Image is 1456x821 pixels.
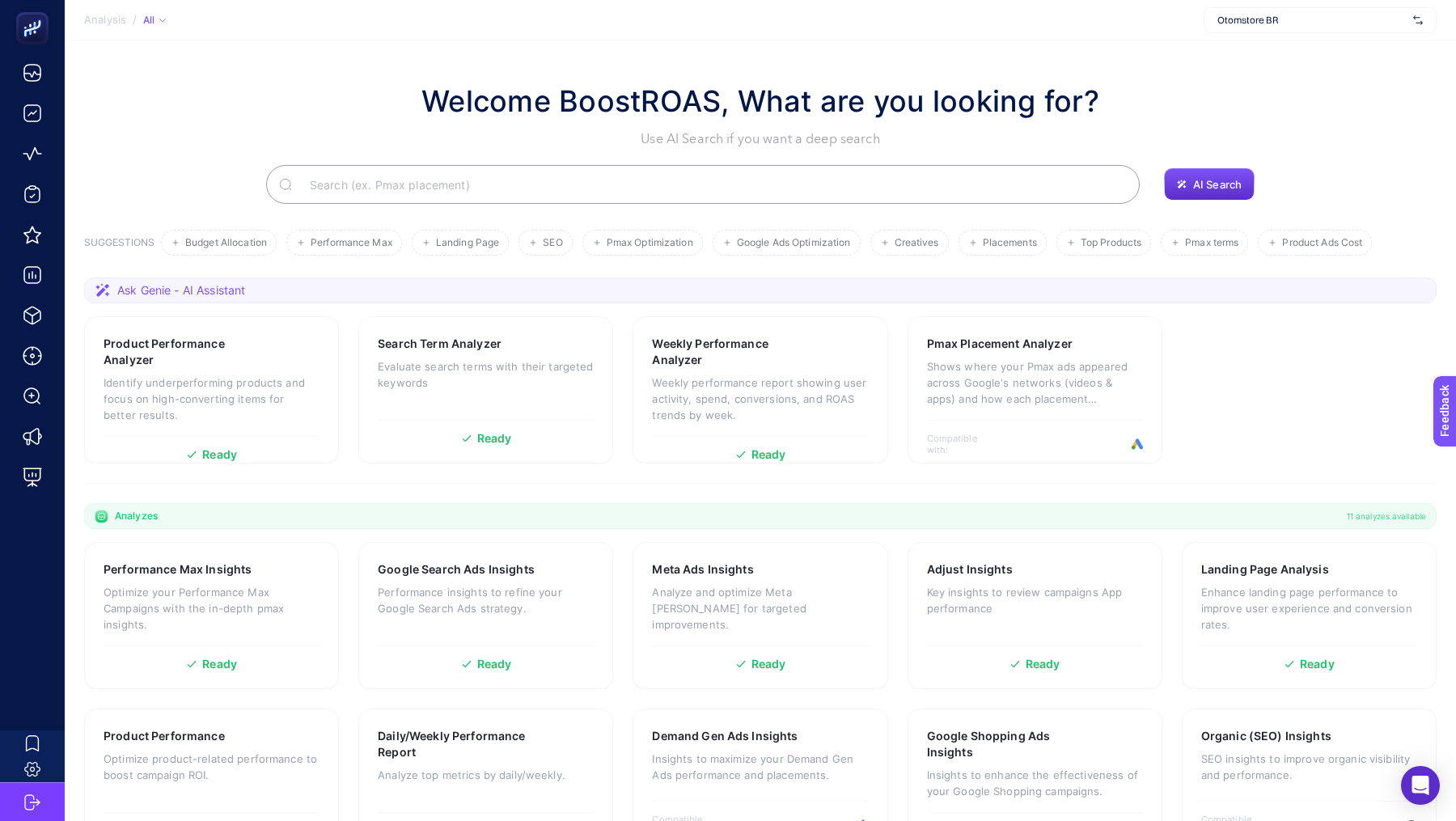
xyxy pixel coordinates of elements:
[104,728,225,744] h3: Product Performance
[477,658,512,670] span: Ready
[1081,237,1141,249] span: Top Products
[652,561,753,578] h3: Meta Ads Insights
[10,5,61,18] span: Feedback
[652,751,868,783] p: Insights to maximize your Demand Gen Ads performance and placements.
[543,237,562,249] span: SEO
[104,561,252,578] h3: Performance Max Insights
[1201,561,1329,578] h3: Landing Page Analysis
[927,561,1013,578] h3: Adjust Insights
[185,237,267,249] span: Budget Allocation
[927,336,1073,352] h3: Pmax Placement Analyzer
[115,510,158,523] span: Analyzes
[927,767,1143,799] p: Insights to enhance the effectiveness of your Google Shopping campaigns.
[421,129,1099,149] p: Use AI Search if you want a deep search
[652,728,798,744] h3: Demand Gen Ads Insights
[311,237,392,249] span: Performance Max
[908,542,1162,689] a: Adjust InsightsKey insights to review campaigns App performanceReady
[358,542,613,689] a: Google Search Ads InsightsPerformance insights to refine your Google Search Ads strategy.Ready
[652,375,868,423] p: Weekly performance report showing user activity, spend, conversions, and ROAS trends by week.
[84,316,339,463] a: Product Performance AnalyzerIdentify underperforming products and focus on high-converting items ...
[104,584,320,633] p: Optimize your Performance Max Campaigns with the in-depth pmax insights.
[1401,766,1440,805] div: Open Intercom Messenger
[84,14,126,27] span: Analysis
[421,79,1099,123] h1: Welcome BoostROAS, What are you looking for?
[297,162,1127,207] input: Search
[927,433,1000,455] span: Compatible with:
[133,13,137,26] span: /
[927,584,1143,616] p: Key insights to review campaigns App performance
[117,282,245,298] span: Ask Genie - AI Assistant
[652,584,868,633] p: Analyze and optimize Meta [PERSON_NAME] for targeted improvements.
[378,728,544,760] h3: Daily/Weekly Performance Report
[143,14,166,27] div: All
[895,237,939,249] span: Creatives
[1026,658,1060,670] span: Ready
[378,358,594,391] p: Evaluate search terms with their targeted keywords
[751,449,786,460] span: Ready
[1282,237,1362,249] span: Product Ads Cost
[477,433,512,444] span: Ready
[737,237,851,249] span: Google Ads Optimization
[1201,751,1417,783] p: SEO insights to improve organic visibility and performance.
[751,658,786,670] span: Ready
[1164,168,1255,201] button: AI Search
[633,542,887,689] a: Meta Ads InsightsAnalyze and optimize Meta [PERSON_NAME] for targeted improvements.Ready
[1193,178,1242,191] span: AI Search
[378,767,594,783] p: Analyze top metrics by daily/weekly.
[607,237,693,249] span: Pmax Optimization
[1185,237,1238,249] span: Pmax terms
[652,336,817,368] h3: Weekly Performance Analyzer
[927,358,1143,407] p: Shows where your Pmax ads appeared across Google's networks (videos & apps) and how each placemen...
[1347,510,1426,523] span: 11 analyzes available
[378,336,502,352] h3: Search Term Analyzer
[104,751,320,783] p: Optimize product-related performance to boost campaign ROI.
[378,561,535,578] h3: Google Search Ads Insights
[202,658,237,670] span: Ready
[1182,542,1437,689] a: Landing Page AnalysisEnhance landing page performance to improve user experience and conversion r...
[983,237,1037,249] span: Placements
[84,542,339,689] a: Performance Max InsightsOptimize your Performance Max Campaigns with the in-depth pmax insights.R...
[1217,14,1407,27] span: Otomstore BR
[927,728,1092,760] h3: Google Shopping Ads Insights
[908,316,1162,463] a: Pmax Placement AnalyzerShows where your Pmax ads appeared across Google's networks (videos & apps...
[378,584,594,616] p: Performance insights to refine your Google Search Ads strategy.
[358,316,613,463] a: Search Term AnalyzerEvaluate search terms with their targeted keywordsReady
[1201,728,1331,744] h3: Organic (SEO) Insights
[202,449,237,460] span: Ready
[1201,584,1417,633] p: Enhance landing page performance to improve user experience and conversion rates.
[104,375,320,423] p: Identify underperforming products and focus on high-converting items for better results.
[1413,12,1423,28] img: svg%3e
[1300,658,1335,670] span: Ready
[84,236,154,256] h3: SUGGESTIONS
[436,237,499,249] span: Landing Page
[633,316,887,463] a: Weekly Performance AnalyzerWeekly performance report showing user activity, spend, conversions, a...
[104,336,269,368] h3: Product Performance Analyzer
